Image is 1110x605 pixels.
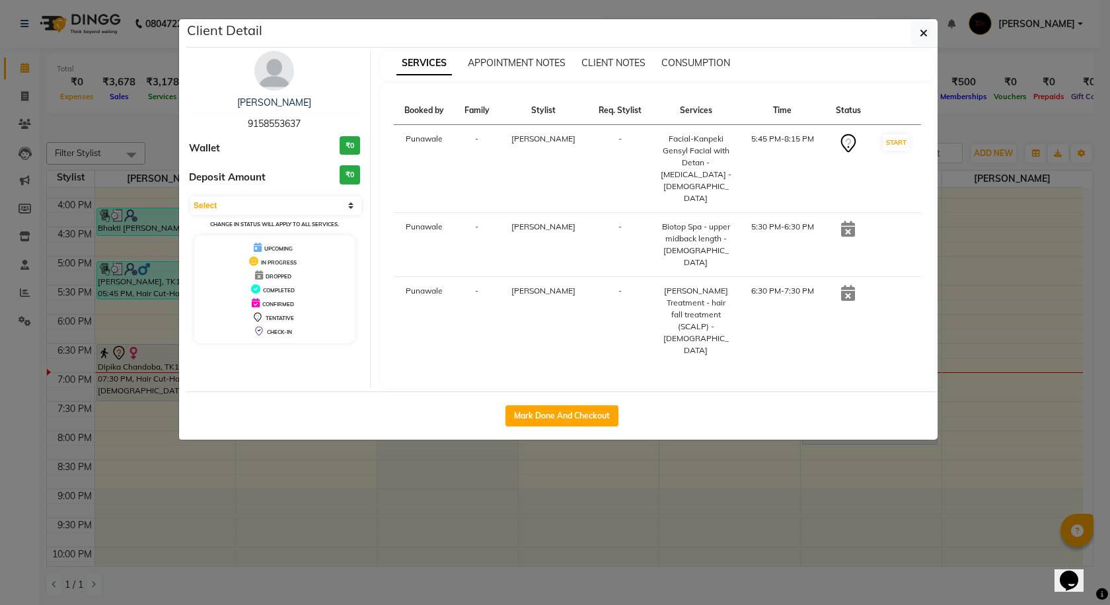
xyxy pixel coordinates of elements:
[511,286,575,296] span: [PERSON_NAME]
[455,125,499,213] td: -
[660,285,731,356] div: [PERSON_NAME] Treatment - hair fall treatment (SCALP) - [DEMOGRAPHIC_DATA]
[511,222,575,231] span: [PERSON_NAME]
[394,125,455,213] td: Punawale
[581,57,646,69] span: CLIENT NOTES
[661,57,730,69] span: CONSUMPTION
[739,213,826,277] td: 5:30 PM-6:30 PM
[587,277,652,365] td: -
[266,273,291,280] span: DROPPED
[505,405,618,426] button: Mark Done And Checkout
[237,97,311,108] a: [PERSON_NAME]
[660,133,731,204] div: Facial-Kanpeki Gensyl Facial with Detan - [MEDICAL_DATA] - [DEMOGRAPHIC_DATA]
[587,213,652,277] td: -
[248,118,301,130] span: 9158553637
[263,287,295,294] span: COMPLETED
[264,245,293,252] span: UPCOMING
[262,301,294,307] span: CONFIRMED
[455,213,499,277] td: -
[394,213,455,277] td: Punawale
[189,170,266,185] span: Deposit Amount
[455,277,499,365] td: -
[187,20,262,40] h5: Client Detail
[340,165,360,184] h3: ₹0
[394,97,455,125] th: Booked by
[455,97,499,125] th: Family
[826,97,871,125] th: Status
[394,277,455,365] td: Punawale
[340,136,360,155] h3: ₹0
[254,51,294,91] img: avatar
[739,277,826,365] td: 6:30 PM-7:30 PM
[499,97,587,125] th: Stylist
[396,52,452,75] span: SERVICES
[587,125,652,213] td: -
[660,221,731,268] div: Biotop Spa - upper midback length - [DEMOGRAPHIC_DATA]
[210,221,339,227] small: Change in status will apply to all services.
[739,125,826,213] td: 5:45 PM-8:15 PM
[511,134,575,143] span: [PERSON_NAME]
[739,97,826,125] th: Time
[587,97,652,125] th: Req. Stylist
[266,315,294,321] span: TENTATIVE
[883,134,910,151] button: START
[189,141,220,156] span: Wallet
[1054,552,1097,592] iframe: chat widget
[261,259,297,266] span: IN PROGRESS
[267,329,292,335] span: CHECK-IN
[468,57,566,69] span: APPOINTMENT NOTES
[652,97,739,125] th: Services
